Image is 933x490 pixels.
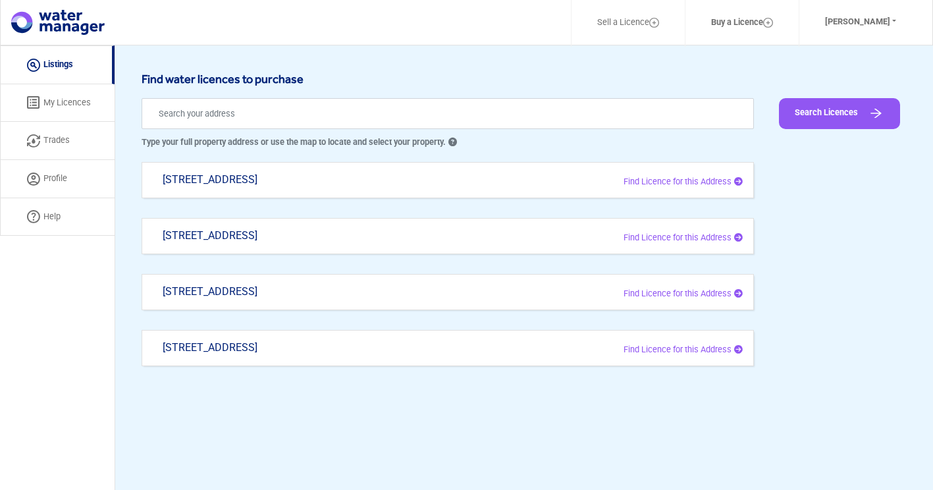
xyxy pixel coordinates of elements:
img: listing icon [27,59,40,72]
a: Sell a Licence [580,7,676,38]
span: Find Licence for this Address [624,232,732,242]
img: Arrow Icon [868,107,884,120]
span: Find Licence for this Address [624,344,732,354]
div: [STREET_ADDRESS] [153,229,496,255]
a: Buy a Licence [694,7,790,38]
span: Find Licence for this Address [624,177,732,186]
span: Find Licence for this Address [624,288,732,298]
img: Layer_1.svg [649,18,659,28]
img: logo.svg [11,10,105,35]
div: [STREET_ADDRESS] [153,173,496,199]
img: Layer_1.svg [763,18,773,28]
div: [STREET_ADDRESS] [153,285,496,311]
input: Search your address [142,98,754,129]
img: licenses icon [27,96,40,109]
div: [STREET_ADDRESS] [153,341,496,367]
img: Profile Icon [27,173,40,186]
img: help icon [27,210,40,223]
img: trade icon [27,134,40,148]
h6: Find water licences to purchase [142,72,907,86]
button: Search Licences [779,98,900,129]
p: Type your full property address or use the map to locate and select your property. [142,136,754,149]
button: [PERSON_NAME] [808,7,913,37]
